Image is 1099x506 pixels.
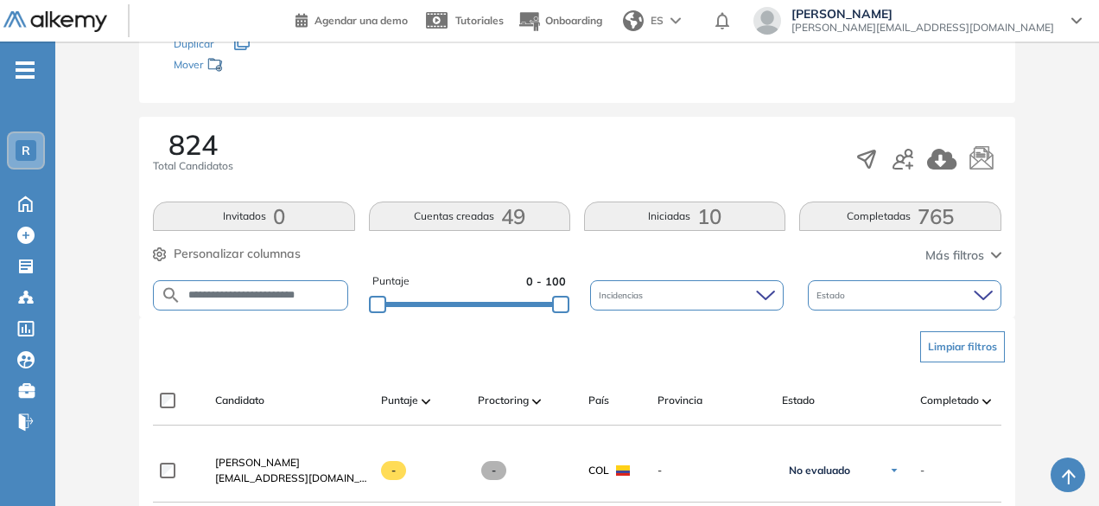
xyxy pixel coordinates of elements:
[161,285,181,306] img: SEARCH_ALT
[381,461,406,480] span: -
[314,14,408,27] span: Agendar una demo
[623,10,644,31] img: world
[215,456,300,469] span: [PERSON_NAME]
[816,289,848,302] span: Estado
[478,393,529,408] span: Proctoring
[295,9,408,29] a: Agendar una demo
[920,331,1005,362] button: Limpiar filtros
[381,393,418,408] span: Puntaje
[455,14,504,27] span: Tutoriales
[616,465,630,476] img: COL
[174,245,301,263] span: Personalizar columnas
[174,50,346,82] div: Mover
[651,13,664,29] span: ES
[791,21,1054,35] span: [PERSON_NAME][EMAIL_ADDRESS][DOMAIN_NAME]
[545,14,602,27] span: Onboarding
[3,11,107,33] img: Logo
[532,399,541,404] img: [missing "en.ARROW_ALT" translation]
[153,202,354,231] button: Invitados0
[369,202,570,231] button: Cuentas creadas49
[174,37,213,50] span: Duplicar
[670,17,681,24] img: arrow
[372,273,410,290] span: Puntaje
[215,393,264,408] span: Candidato
[215,455,367,471] a: [PERSON_NAME]
[925,247,984,265] span: Más filtros
[782,393,815,408] span: Estado
[153,245,301,263] button: Personalizar columnas
[22,144,30,157] span: R
[808,280,1001,311] div: Estado
[590,280,784,311] div: Incidencias
[791,7,1054,21] span: [PERSON_NAME]
[481,461,506,480] span: -
[982,399,991,404] img: [missing "en.ARROW_ALT" translation]
[422,399,430,404] img: [missing "en.ARROW_ALT" translation]
[168,131,218,158] span: 824
[889,465,899,476] img: Ícono de flecha
[789,464,850,477] span: No evaluado
[16,68,35,72] i: -
[599,289,646,302] span: Incidencias
[588,393,609,408] span: País
[518,3,602,40] button: Onboarding
[920,463,924,478] span: -
[657,393,702,408] span: Provincia
[799,202,1001,231] button: Completadas765
[920,393,979,408] span: Completado
[588,463,609,478] span: COL
[584,202,785,231] button: Iniciadas10
[657,463,768,478] span: -
[526,273,566,290] span: 0 - 100
[215,471,367,486] span: [EMAIL_ADDRESS][DOMAIN_NAME]
[925,247,1001,265] button: Más filtros
[153,158,233,174] span: Total Candidatos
